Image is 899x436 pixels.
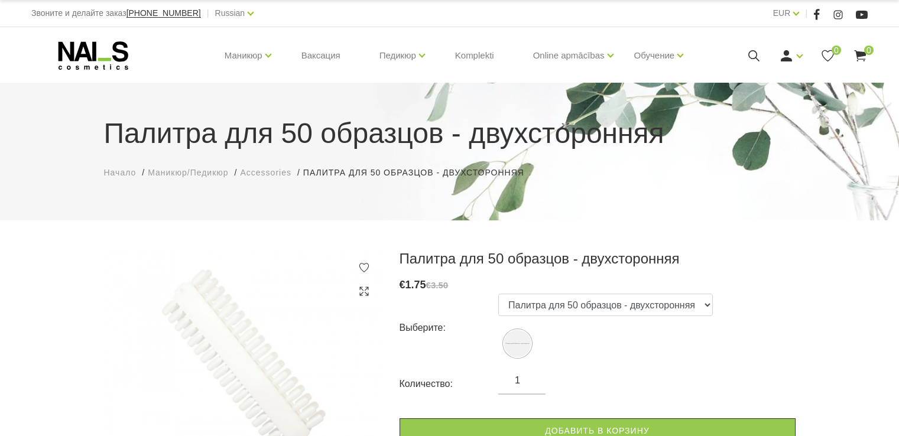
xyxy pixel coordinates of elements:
a: Маникюр/Педикюр [148,167,228,179]
h1: Палитра для 50 образцов - двухсторонняя [104,112,796,155]
a: EUR [773,6,791,20]
a: Online apmācības [533,32,605,79]
a: 0 [853,48,868,63]
span: € [400,279,405,291]
a: Komplekti [446,27,504,84]
a: [PHONE_NUMBER] [126,9,201,18]
span: 0 [864,45,874,55]
s: €3.50 [426,280,449,290]
img: Палитра для 50 образцов - двухсторонняя [504,330,531,357]
a: 0 [820,48,835,63]
a: Педикюр [379,32,416,79]
a: Russian [215,6,245,20]
div: Звоните и делайте заказ [31,6,201,21]
span: [PHONE_NUMBER] [126,8,201,18]
span: Accessories [240,168,291,177]
span: 0 [832,45,841,55]
span: | [805,6,807,21]
span: Начало [104,168,137,177]
li: Палитра для 50 образцов - двухсторонняя [303,167,536,179]
span: | [207,6,209,21]
div: Количество: [400,375,499,393]
a: Ваксация [292,27,350,84]
a: Начало [104,167,137,179]
a: Accessories [240,167,291,179]
a: Маникюр [225,32,262,79]
span: 1.75 [405,279,426,291]
a: Обучение [634,32,675,79]
div: Выберите: [400,318,499,337]
h3: Палитра для 50 образцов - двухсторонняя [400,250,796,268]
span: Маникюр/Педикюр [148,168,228,177]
